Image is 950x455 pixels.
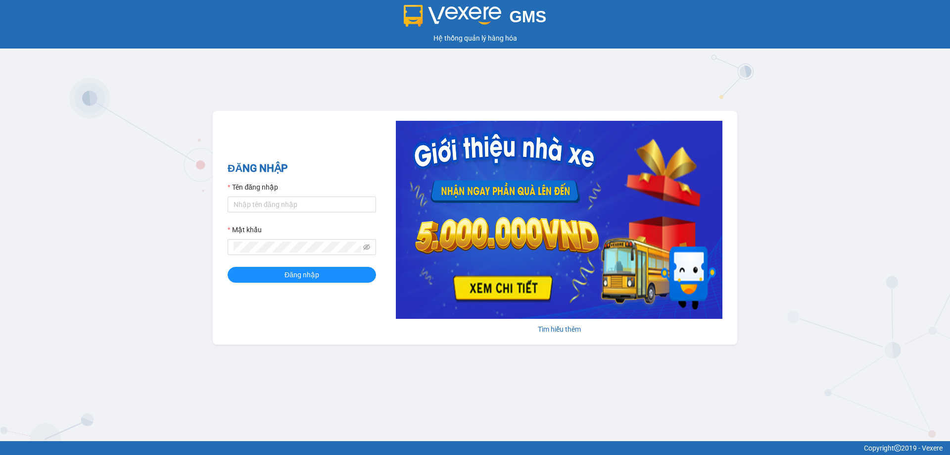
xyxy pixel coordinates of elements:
label: Tên đăng nhập [228,182,278,193]
img: logo 2 [404,5,502,27]
input: Mật khẩu [234,242,361,253]
label: Mật khẩu [228,224,262,235]
a: GMS [404,15,547,23]
span: eye-invisible [363,244,370,251]
span: Đăng nhập [285,269,319,280]
div: Copyright 2019 - Vexere [7,443,943,454]
input: Tên đăng nhập [228,197,376,212]
div: Hệ thống quản lý hàng hóa [2,33,948,44]
h2: ĐĂNG NHẬP [228,160,376,177]
span: GMS [509,7,546,26]
div: Tìm hiểu thêm [396,324,722,335]
span: copyright [894,445,901,452]
button: Đăng nhập [228,267,376,283]
img: banner-0 [396,121,722,319]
